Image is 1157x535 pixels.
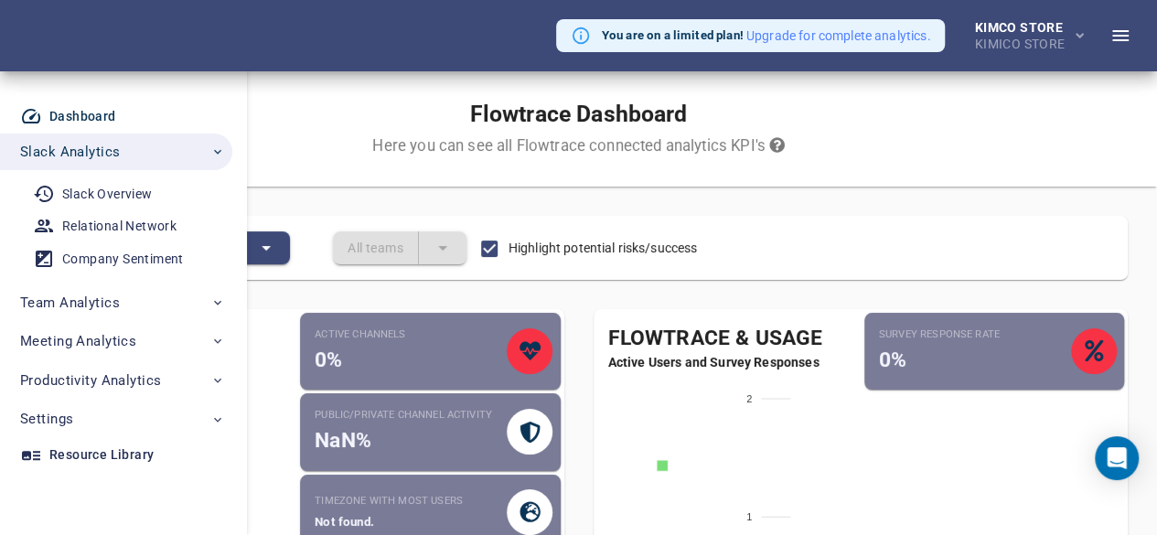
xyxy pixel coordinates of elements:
[49,105,116,128] div: Dashboard
[315,494,507,508] small: Timezone with most users
[315,327,507,342] small: Active Channels
[315,348,342,372] span: 0%
[20,140,120,164] span: Slack Analytics
[372,135,784,157] div: Here you can see all Flowtrace connected analytics KPI's
[315,428,371,453] span: NaN%
[62,248,184,271] div: Company Sentiment
[20,329,136,353] span: Meeting Analytics
[1098,14,1142,58] button: Toggle Sidebar
[945,16,1098,56] button: KIMCO STOREKIMICO STORE
[315,408,507,423] small: Public/private Channel Activity
[1095,436,1139,480] div: Open Intercom Messenger
[62,183,153,206] div: Slack Overview
[20,291,120,315] span: Team Analytics
[746,393,752,404] tspan: 2
[974,34,1072,50] div: KIMICO STORE
[141,231,289,264] div: split button
[879,348,906,372] span: 0%
[49,444,154,466] div: Resource Library
[746,27,931,45] button: Upgrade for complete analytics.
[593,353,860,371] span: Active Users and Survey Responses
[602,28,744,42] strong: You are on a limited plan!
[593,324,860,354] div: Flowtrace & Usage
[333,231,466,264] div: split button
[20,369,161,392] span: Productivity Analytics
[746,511,752,522] tspan: 1
[20,407,73,431] span: Settings
[315,515,373,529] span: Not found.
[509,239,697,258] span: Highlight potential risks/success
[62,215,177,238] div: Relational Network
[974,21,1072,34] div: KIMCO STORE
[372,101,784,128] h1: Flowtrace Dashboard
[879,327,1071,342] small: Survey Response Rate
